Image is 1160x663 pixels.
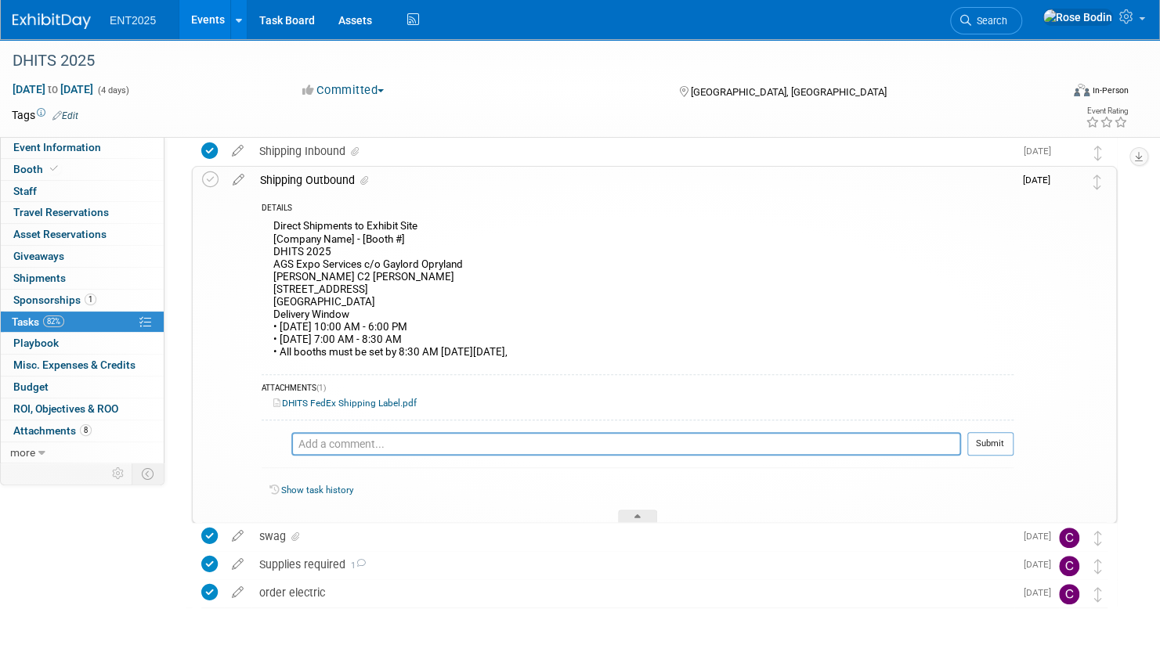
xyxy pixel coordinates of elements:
[1024,587,1059,598] span: [DATE]
[1094,146,1102,160] i: Move task
[13,163,61,175] span: Booth
[224,529,251,543] a: edit
[1,224,164,245] a: Asset Reservations
[1059,528,1079,548] img: Colleen Mueller
[1094,559,1102,574] i: Move task
[12,107,78,123] td: Tags
[1024,531,1059,542] span: [DATE]
[1059,584,1079,604] img: Colleen Mueller
[967,432,1014,456] button: Submit
[273,398,417,409] a: DHITS FedEx Shipping Label.pdf
[1094,587,1102,602] i: Move task
[1,398,164,420] a: ROI, Objectives & ROO
[1,377,164,398] a: Budget
[13,380,49,393] span: Budget
[224,586,251,600] a: edit
[1023,175,1058,186] span: [DATE]
[345,560,366,571] span: 1
[10,446,35,459] span: more
[1093,175,1101,189] i: Move task
[1043,9,1113,26] img: Rose Bodin
[13,359,136,371] span: Misc. Expenses & Credits
[1,268,164,289] a: Shipments
[1059,142,1079,163] img: Rose Bodin
[262,383,1014,396] div: ATTACHMENTS
[1094,531,1102,546] i: Move task
[1058,171,1079,192] img: Rose Bodin
[1,355,164,376] a: Misc. Expenses & Credits
[690,86,886,98] span: [GEOGRAPHIC_DATA], [GEOGRAPHIC_DATA]
[262,203,1014,216] div: DETAILS
[110,14,156,27] span: ENT2025
[252,167,1014,193] div: Shipping Outbound
[224,557,251,571] a: edit
[251,523,1014,549] div: swag
[262,433,284,455] img: Rose Bodin
[12,315,64,328] span: Tasks
[1024,146,1059,157] span: [DATE]
[1,333,164,354] a: Playbook
[281,485,353,495] a: Show task history
[13,402,118,415] span: ROI, Objectives & ROO
[1024,559,1059,570] span: [DATE]
[85,294,96,305] span: 1
[7,47,1034,75] div: DHITS 2025
[13,206,109,218] span: Travel Reservations
[43,315,64,327] span: 82%
[132,463,164,484] td: Toggle Event Tabs
[262,216,1014,366] div: Direct Shipments to Exhibit Site [Company Name] - [Booth #] DHITS 2025 AGS Expo Services c/o Gayl...
[225,173,252,187] a: edit
[45,83,60,95] span: to
[316,384,326,392] span: (1)
[297,82,390,99] button: Committed
[96,85,129,95] span: (4 days)
[13,228,107,240] span: Asset Reservations
[1,159,164,180] a: Booth
[13,250,64,262] span: Giveaways
[80,424,92,436] span: 8
[1,181,164,202] a: Staff
[13,185,37,197] span: Staff
[13,13,91,29] img: ExhibitDay
[13,294,96,306] span: Sponsorships
[13,272,66,284] span: Shipments
[105,463,132,484] td: Personalize Event Tab Strip
[1,442,164,463] a: more
[52,110,78,121] a: Edit
[962,81,1129,105] div: Event Format
[1059,556,1079,576] img: Colleen Mueller
[1,202,164,223] a: Travel Reservations
[13,337,59,349] span: Playbook
[1074,84,1090,96] img: Format-Inperson.png
[1,137,164,158] a: Event Information
[1092,85,1129,96] div: In-Person
[1,290,164,311] a: Sponsorships1
[251,579,1014,606] div: order electric
[50,164,58,173] i: Booth reservation complete
[971,15,1007,27] span: Search
[251,138,1014,164] div: Shipping Inbound
[1,420,164,441] a: Attachments8
[251,551,1014,578] div: Supplies required
[13,424,92,437] span: Attachments
[12,82,94,96] span: [DATE] [DATE]
[1,312,164,333] a: Tasks82%
[13,141,101,153] span: Event Information
[224,144,251,158] a: edit
[1086,107,1128,115] div: Event Rating
[1,246,164,267] a: Giveaways
[950,7,1022,34] a: Search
